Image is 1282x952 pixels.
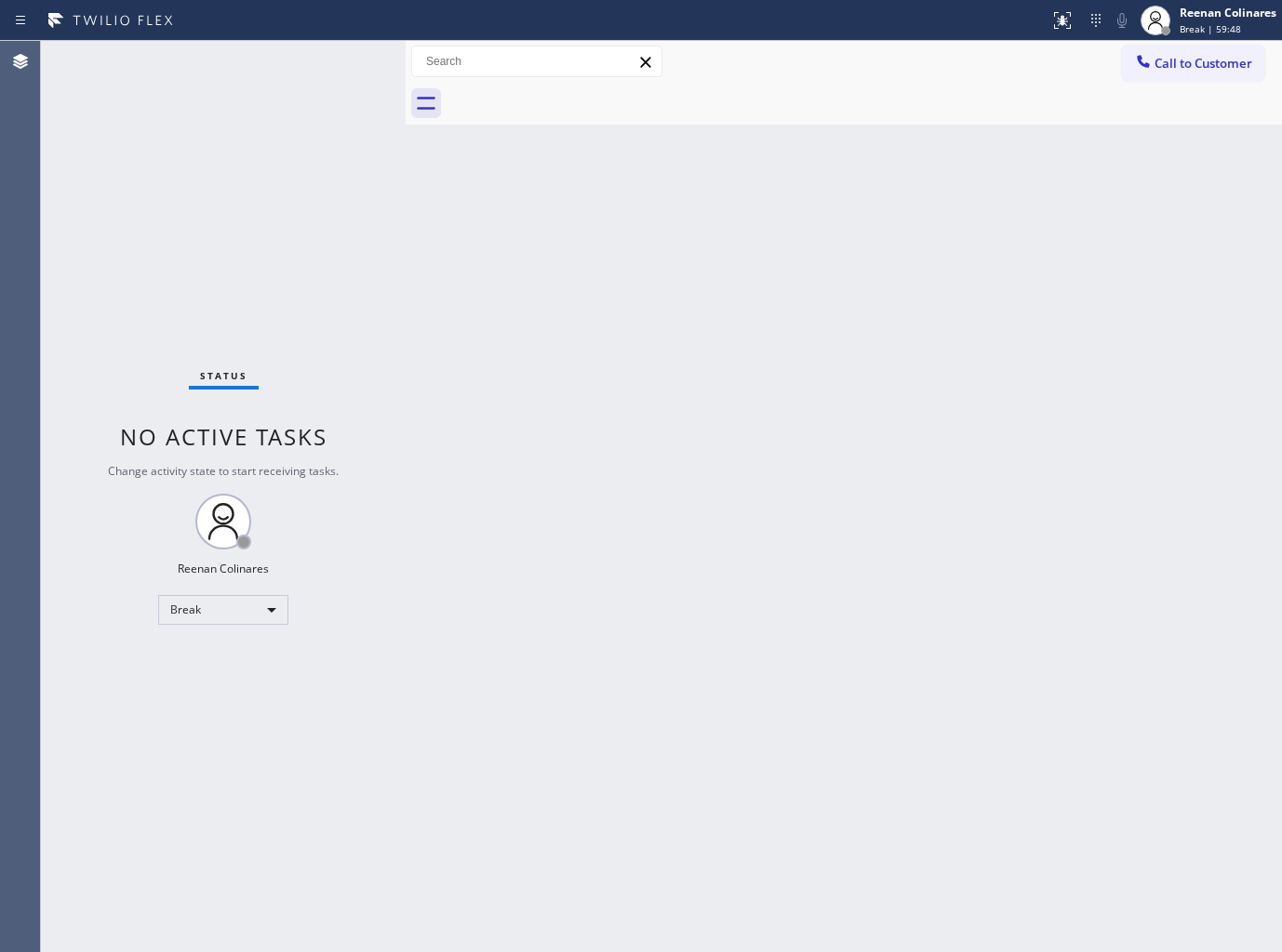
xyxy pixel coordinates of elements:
[412,46,661,76] input: Search
[1155,55,1252,72] span: Call to Customer
[200,369,247,382] span: Status
[178,561,269,576] div: Reenan Colinares
[1180,22,1241,35] span: Break | 59:48
[1180,5,1276,20] div: Reenan Colinares
[1109,7,1135,33] button: Mute
[120,421,327,452] span: No active tasks
[1122,46,1264,81] button: Call to Customer
[158,595,288,625] div: Break
[108,463,339,479] span: Change activity state to start receiving tasks.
